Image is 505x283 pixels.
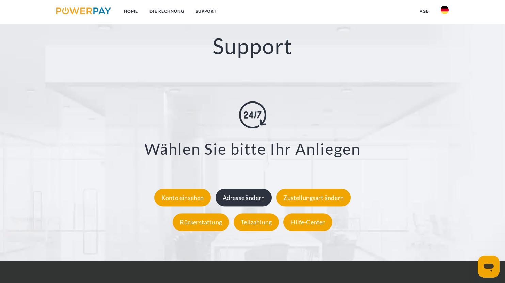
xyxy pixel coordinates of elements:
div: Adresse ändern [216,189,272,206]
a: Adresse ändern [214,194,274,201]
img: de [441,6,449,14]
div: Konto einsehen [154,189,211,206]
img: logo-powerpay.svg [56,7,111,14]
a: Teilzahlung [232,218,281,226]
iframe: Schaltfläche zum Öffnen des Messaging-Fensters [478,256,500,278]
a: DIE RECHNUNG [144,5,190,17]
a: SUPPORT [190,5,222,17]
a: Hilfe-Center [282,218,334,226]
div: Zustellungsart ändern [276,189,351,206]
div: Teilzahlung [234,213,279,231]
h3: Wählen Sie bitte Ihr Anliegen [34,139,471,158]
div: Rückerstattung [173,213,229,231]
a: Home [118,5,144,17]
a: Konto einsehen [153,194,213,201]
a: Zustellungsart ändern [274,194,352,201]
h2: Support [25,33,480,60]
a: Rückerstattung [171,218,231,226]
div: Hilfe-Center [283,213,332,231]
img: online-shopping.svg [239,101,266,128]
a: agb [414,5,435,17]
